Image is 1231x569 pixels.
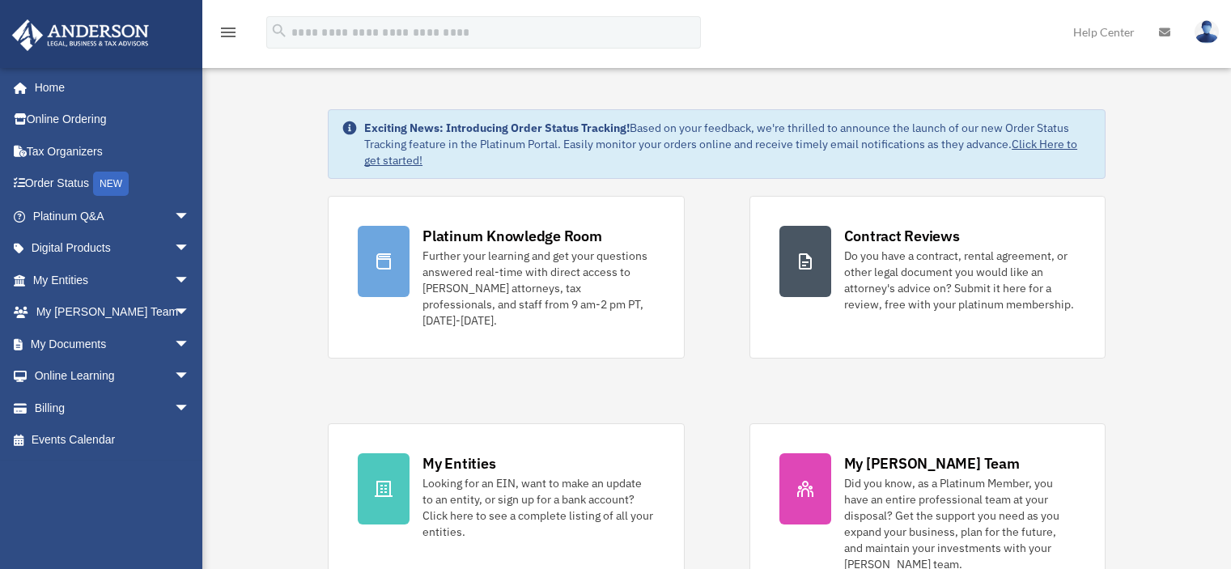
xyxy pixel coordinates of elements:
img: User Pic [1195,20,1219,44]
i: search [270,22,288,40]
a: My [PERSON_NAME] Teamarrow_drop_down [11,296,214,329]
a: Tax Organizers [11,135,214,168]
a: Billingarrow_drop_down [11,392,214,424]
a: Platinum Q&Aarrow_drop_down [11,200,214,232]
div: Further your learning and get your questions answered real-time with direct access to [PERSON_NAM... [422,248,654,329]
a: Events Calendar [11,424,214,456]
span: arrow_drop_down [174,264,206,297]
span: arrow_drop_down [174,200,206,233]
a: Online Learningarrow_drop_down [11,360,214,393]
div: NEW [93,172,129,196]
a: Home [11,71,206,104]
a: My Documentsarrow_drop_down [11,328,214,360]
div: My [PERSON_NAME] Team [844,453,1020,473]
strong: Exciting News: Introducing Order Status Tracking! [364,121,630,135]
img: Anderson Advisors Platinum Portal [7,19,154,51]
div: Looking for an EIN, want to make an update to an entity, or sign up for a bank account? Click her... [422,475,654,540]
a: Online Ordering [11,104,214,136]
span: arrow_drop_down [174,328,206,361]
div: Platinum Knowledge Room [422,226,602,246]
a: My Entitiesarrow_drop_down [11,264,214,296]
a: Platinum Knowledge Room Further your learning and get your questions answered real-time with dire... [328,196,684,359]
div: My Entities [422,453,495,473]
span: arrow_drop_down [174,360,206,393]
div: Based on your feedback, we're thrilled to announce the launch of our new Order Status Tracking fe... [364,120,1092,168]
span: arrow_drop_down [174,392,206,425]
a: Digital Productsarrow_drop_down [11,232,214,265]
a: Order StatusNEW [11,168,214,201]
span: arrow_drop_down [174,296,206,329]
div: Do you have a contract, rental agreement, or other legal document you would like an attorney's ad... [844,248,1076,312]
i: menu [219,23,238,42]
div: Contract Reviews [844,226,960,246]
a: menu [219,28,238,42]
a: Contract Reviews Do you have a contract, rental agreement, or other legal document you would like... [749,196,1106,359]
a: Click Here to get started! [364,137,1077,168]
span: arrow_drop_down [174,232,206,265]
